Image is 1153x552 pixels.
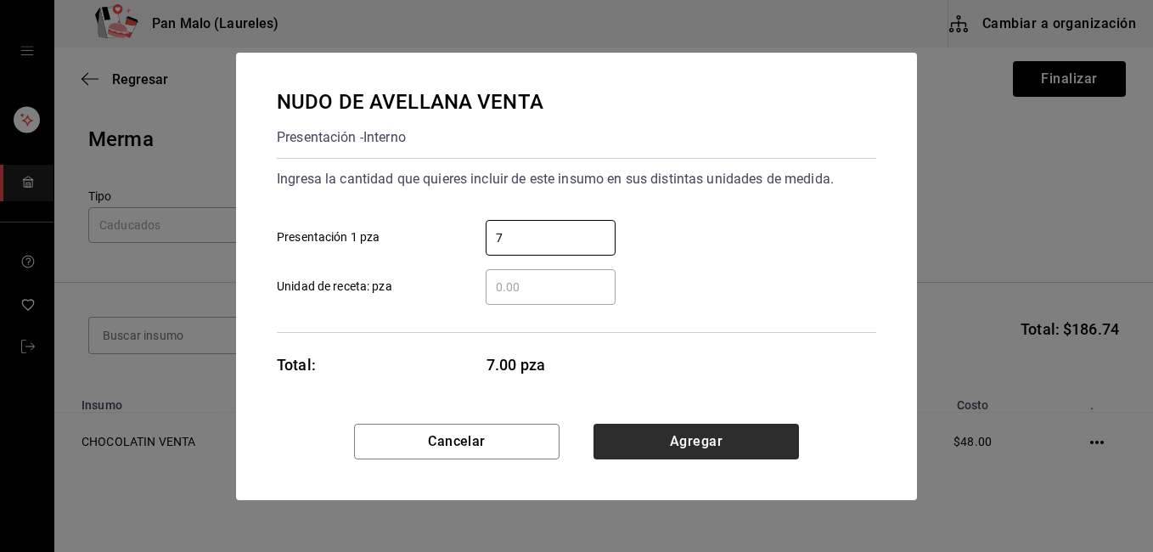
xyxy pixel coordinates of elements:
[486,277,616,297] input: Unidad de receta: pza
[487,353,616,376] span: 7.00 pza
[277,228,380,246] span: Presentación 1 pza
[277,166,876,193] div: Ingresa la cantidad que quieres incluir de este insumo en sus distintas unidades de medida.
[277,278,392,296] span: Unidad de receta: pza
[277,87,543,117] div: NUDO DE AVELLANA VENTA
[593,424,799,459] button: Agregar
[354,424,560,459] button: Cancelar
[277,353,316,376] div: Total:
[486,228,616,248] input: Presentación 1 pza
[277,124,543,151] div: Presentación - Interno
